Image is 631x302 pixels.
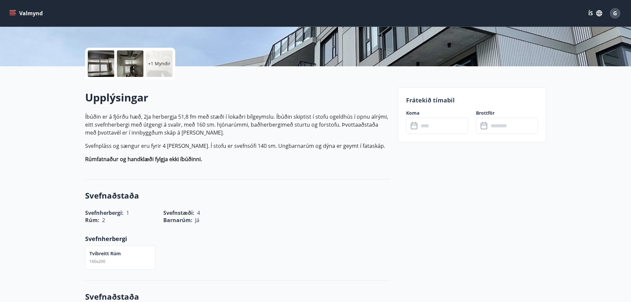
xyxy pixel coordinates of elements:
button: G [607,5,623,21]
p: Svefnherbergi [85,234,390,243]
label: Koma [406,110,468,116]
label: Brottför [476,110,538,116]
span: Barnarúm : [163,216,192,224]
strong: Rúmfatnaður og handklæði fylgja ekki íbúðinni. [85,155,202,163]
p: Frátekið tímabil [406,96,538,104]
button: ÍS [585,7,606,19]
span: 160x200 [89,259,105,264]
span: G [613,10,617,17]
span: Rúm : [85,216,99,224]
p: Svefnpláss og sængur eru fyrir 4 [PERSON_NAME]. Í stofu er svefnsófi 140 sm. Ungbarnarúm og dýna ... [85,142,390,150]
p: Tvíbreitt rúm [89,250,121,257]
h2: Upplýsingar [85,90,390,105]
p: Íbúðin er á fjórðu hæð, 2ja herbergja 51,8 fm með stæði í lokaðri bílgeymslu. Íbúðin skiptist í s... [85,113,390,137]
span: Já [195,216,199,224]
p: +1 Myndir [148,60,171,67]
h3: Svefnaðstaða [85,190,390,201]
span: 2 [102,216,105,224]
button: menu [8,7,45,19]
